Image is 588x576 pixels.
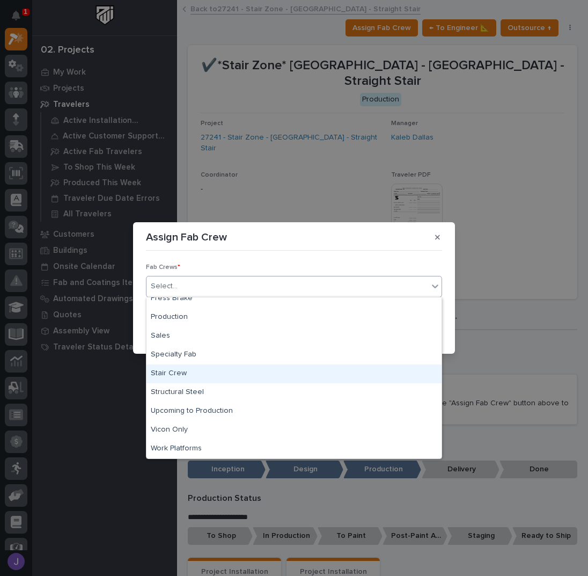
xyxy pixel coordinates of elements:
[146,383,442,402] div: Structural Steel
[146,289,442,308] div: Press Brake
[146,364,442,383] div: Stair Crew
[146,327,442,346] div: Sales
[146,440,442,458] div: Work Platforms
[146,421,442,440] div: Vicon Only
[146,264,180,271] span: Fab Crews
[146,231,227,244] p: Assign Fab Crew
[146,346,442,364] div: Specialty Fab
[146,402,442,421] div: Upcoming to Production
[146,308,442,327] div: Production
[151,281,178,292] div: Select...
